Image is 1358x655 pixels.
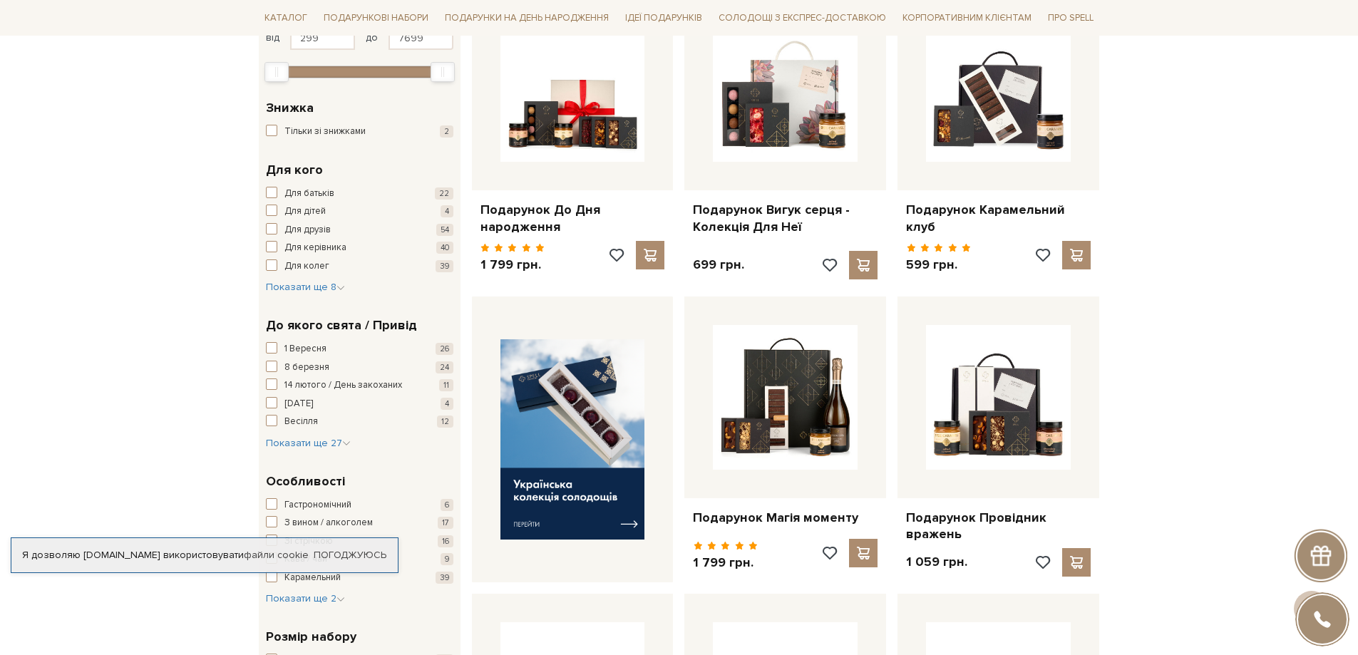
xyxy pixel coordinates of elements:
[431,62,455,82] div: Max
[266,516,453,530] button: З вином / алкоголем 17
[440,125,453,138] span: 2
[693,257,744,273] p: 699 грн.
[1042,7,1099,29] span: Про Spell
[284,415,318,429] span: Весілля
[266,627,356,646] span: Розмір набору
[266,415,453,429] button: Весілля 12
[619,7,708,29] span: Ідеї подарунків
[290,26,355,50] input: Ціна
[693,510,878,526] a: Подарунок Магія моменту
[284,241,346,255] span: Для керівника
[284,125,366,139] span: Тільки зі знижками
[284,259,329,274] span: Для колег
[441,398,453,410] span: 4
[693,202,878,235] a: Подарунок Вигук серця - Колекція Для Неї
[266,160,323,180] span: Для кого
[266,259,453,274] button: Для колег 39
[11,549,398,562] div: Я дозволяю [DOMAIN_NAME] використовувати
[284,223,331,237] span: Для друзів
[284,187,334,201] span: Для батьків
[266,571,453,585] button: Карамельний 39
[436,361,453,373] span: 24
[439,379,453,391] span: 11
[441,499,453,511] span: 6
[438,517,453,529] span: 17
[266,342,453,356] button: 1 Вересня 26
[284,397,313,411] span: [DATE]
[480,257,545,273] p: 1 799 грн.
[266,472,345,491] span: Особливості
[266,397,453,411] button: [DATE] 4
[284,516,373,530] span: З вином / алкоголем
[284,535,333,549] span: Зі стрічкою
[284,342,326,356] span: 1 Вересня
[266,98,314,118] span: Знижка
[906,554,967,570] p: 1 059 грн.
[441,553,453,565] span: 9
[897,6,1037,30] a: Корпоративним клієнтам
[266,281,345,293] span: Показати ще 8
[284,378,402,393] span: 14 лютого / День закоханих
[906,257,971,273] p: 599 грн.
[437,416,453,428] span: 12
[435,187,453,200] span: 22
[266,187,453,201] button: Для батьків 22
[436,572,453,584] span: 39
[284,571,341,585] span: Карамельний
[244,549,309,561] a: файли cookie
[693,555,758,571] p: 1 799 грн.
[318,7,434,29] span: Подарункові набори
[264,62,289,82] div: Min
[441,205,453,217] span: 4
[284,498,351,512] span: Гастрономічний
[266,378,453,393] button: 14 лютого / День закоханих 11
[436,242,453,254] span: 40
[436,343,453,355] span: 26
[906,202,1091,235] a: Подарунок Карамельний клуб
[439,7,614,29] span: Подарунки на День народження
[266,361,453,375] button: 8 березня 24
[436,260,453,272] span: 39
[266,205,453,219] button: Для дітей 4
[366,31,378,44] span: до
[266,535,453,549] button: Зі стрічкою 16
[500,339,645,540] img: banner
[314,549,386,562] a: Погоджуюсь
[438,535,453,547] span: 16
[266,498,453,512] button: Гастрономічний 6
[284,361,329,375] span: 8 березня
[284,205,326,219] span: Для дітей
[266,436,351,450] button: Показати ще 27
[266,437,351,449] span: Показати ще 27
[389,26,453,50] input: Ціна
[266,316,417,335] span: До якого свята / Привід
[259,7,313,29] span: Каталог
[266,125,453,139] button: Тільки зі знижками 2
[266,223,453,237] button: Для друзів 54
[266,241,453,255] button: Для керівника 40
[480,202,665,235] a: Подарунок До Дня народження
[266,592,345,606] button: Показати ще 2
[266,31,279,44] span: від
[266,592,345,604] span: Показати ще 2
[266,280,345,294] button: Показати ще 8
[436,224,453,236] span: 54
[713,6,892,30] a: Солодощі з експрес-доставкою
[906,510,1091,543] a: Подарунок Провідник вражень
